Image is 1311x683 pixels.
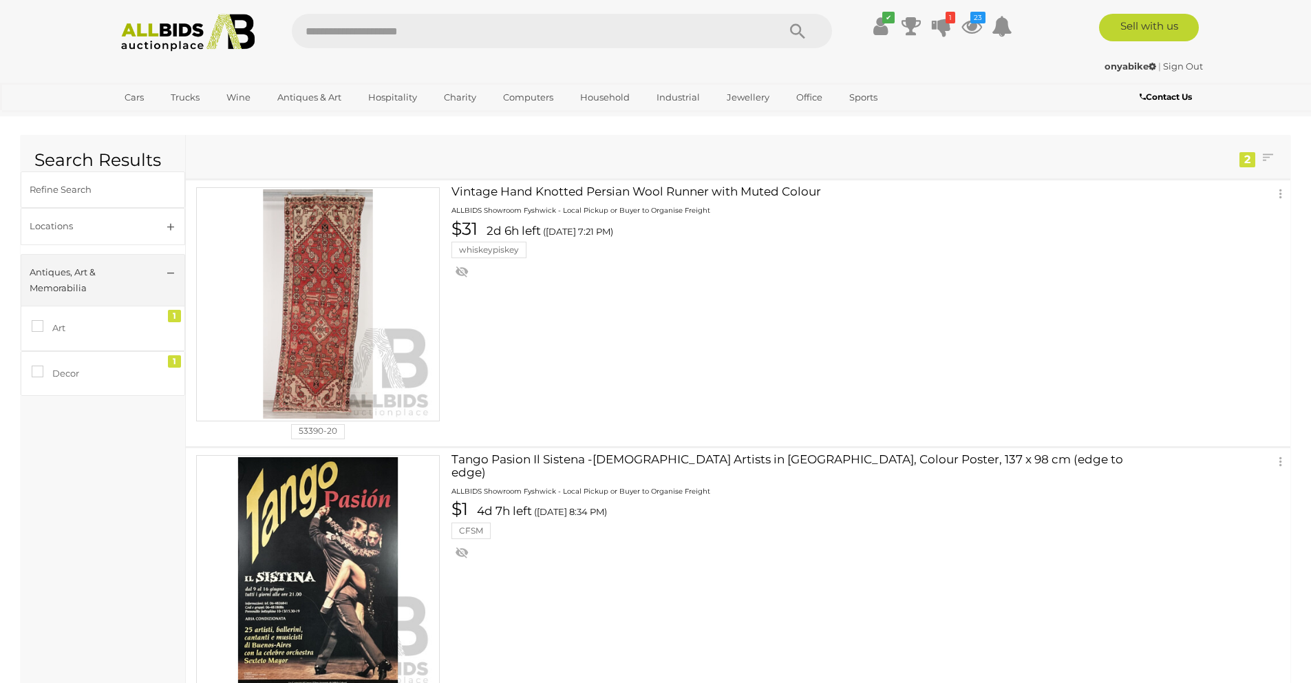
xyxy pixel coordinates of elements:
i: 23 [970,12,985,23]
a: [GEOGRAPHIC_DATA] [116,109,231,132]
a: Household [571,86,639,109]
b: Contact Us [1140,92,1192,102]
div: Antiques, Art & Memorabilia [30,264,143,297]
strong: onyabike [1105,61,1156,72]
span: ([DATE] 7:21 PM) [543,226,613,237]
a: 23 [961,14,982,39]
div: Locations [30,218,143,234]
a: Computers [494,86,562,109]
a: Jewellery [718,86,778,109]
span: $1 [451,498,475,519]
a: Cars [116,86,153,109]
a: Trucks [162,86,209,109]
li: CFSM [451,523,491,539]
img: Allbids.com.au [114,14,263,52]
h4: Tango Pasion Il Sistena -[DEMOGRAPHIC_DATA] Artists in [GEOGRAPHIC_DATA], Colour Poster, 137 x 98... [451,453,1151,479]
a: Office [787,86,831,109]
img: Vintage Hand Knotted Persian Wool Runner with Muted Colour [204,189,432,418]
a: Industrial [648,86,709,109]
div: 1 [168,310,181,322]
li: whiskeypiskey [451,242,526,258]
span: ([DATE] 8:34 PM) [534,506,607,517]
a: onyabike [1105,61,1158,72]
a: Sign Out [1163,61,1203,72]
div: 1 [168,355,181,368]
a: Antiques & Art [268,86,350,109]
a: Sports [840,86,886,109]
button: Search [763,14,832,48]
a: Charity [435,86,485,109]
strong: 4d 7h left [477,504,532,518]
a: Contact Us [1140,90,1195,105]
strong: 2d 6h left [487,224,541,238]
a: Vintage Hand Knotted Persian Wool Runner with Muted Colour ALLBIDS Showroom Fyshwick - Local Pick... [186,180,1290,446]
span: Art [52,322,65,333]
a: Sell with us [1099,14,1199,41]
a: 1 [931,14,952,39]
span: | [1158,61,1161,72]
span: $31 [451,218,484,239]
a: ALLBIDS Showroom Fyshwick - Local Pickup or Buyer to Organise Freight [451,204,710,215]
a: Hospitality [359,86,426,109]
h4: Vintage Hand Knotted Persian Wool Runner with Muted Colour [451,185,1151,198]
i: ✔ [882,12,895,23]
li: 53390-20 [291,424,345,439]
div: 2 [1239,152,1255,167]
span: Decor [52,368,79,379]
a: Wine [217,86,259,109]
a: ✔ [871,14,891,39]
div: Refine Search [30,182,143,198]
a: ALLBIDS Showroom Fyshwick - Local Pickup or Buyer to Organise Freight [451,485,710,496]
h2: Search Results [34,151,171,170]
i: 1 [946,12,955,23]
